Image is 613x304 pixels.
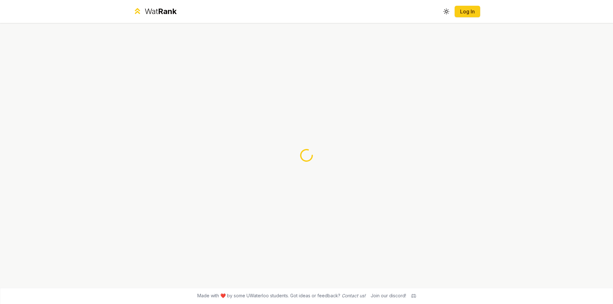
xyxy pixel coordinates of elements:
span: Rank [158,7,177,16]
a: Log In [460,8,475,15]
div: Join our discord! [371,293,406,299]
a: WatRank [133,6,177,17]
button: Log In [455,6,480,17]
span: Made with ❤️ by some UWaterloo students. Got ideas or feedback? [197,293,366,299]
div: Wat [145,6,177,17]
a: Contact us! [342,293,366,298]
